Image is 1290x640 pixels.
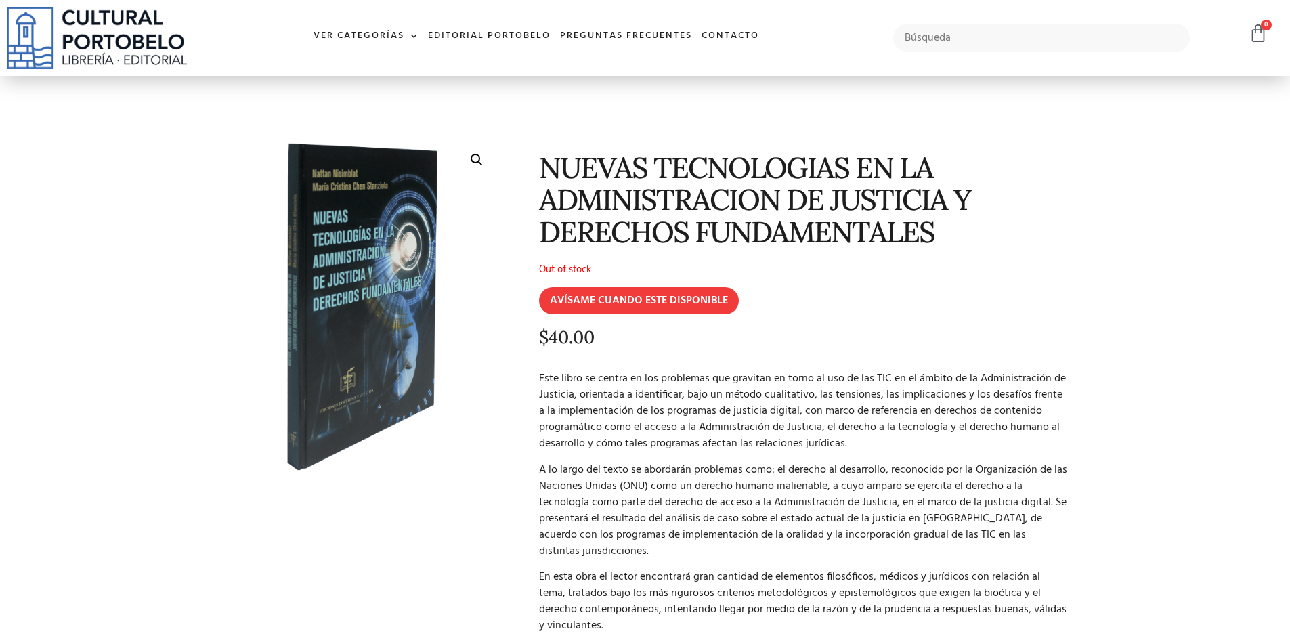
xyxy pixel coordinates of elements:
[1261,20,1272,30] span: 0
[893,24,1190,52] input: Búsqueda
[539,569,1068,634] p: En esta obra el lector encontrará gran cantidad de elementos filosóficos, médicos y jurídicos con...
[539,370,1068,452] p: Este libro se centra en los problemas que gravitan en torno al uso de las TIC en el ámbito de la ...
[465,148,489,172] a: 🔍
[539,152,1068,248] h1: NUEVAS TECNOLOGIAS EN LA ADMINISTRACION DE JUSTICIA Y DERECHOS FUNDAMENTALES
[539,462,1068,559] p: A lo largo del texto se abordarán problemas como: el derecho al desarrollo, reconocido por la Org...
[423,22,555,51] a: Editorial Portobelo
[697,22,764,51] a: Contacto
[555,22,697,51] a: Preguntas frecuentes
[1249,24,1268,43] a: 0
[539,261,1068,278] p: Out of stock
[539,326,595,348] bdi: 40.00
[539,326,549,348] span: $
[539,287,739,314] input: AVÍSAME CUANDO ESTE DISPONIBLE
[309,22,423,51] a: Ver Categorías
